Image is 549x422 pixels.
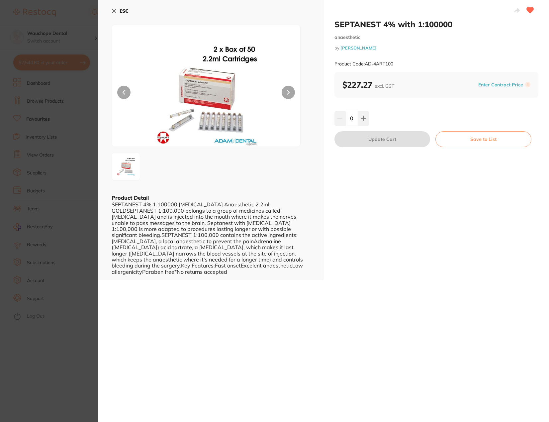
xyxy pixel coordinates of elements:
div: SEPTANEST 4% 1:100000 [MEDICAL_DATA] Anaesthetic 2.2ml GOLDSEPTANEST 1:100,000 belongs to a group... [112,201,311,275]
h2: SEPTANEST 4% with 1:100000 [334,19,539,29]
img: UlQxMDAuanBn [114,155,138,178]
b: $227.27 [342,80,394,90]
b: Product Detail [112,194,149,201]
small: by [334,46,539,51]
small: Product Code: AD-4ART100 [334,61,393,67]
button: Save to List [435,131,531,147]
button: Enter Contract Price [476,82,525,88]
span: excl. GST [375,83,394,89]
a: [PERSON_NAME] [340,45,377,51]
label: i [525,82,530,87]
small: anaesthetic [334,35,539,40]
button: Update Cart [334,131,430,147]
b: ESC [120,8,129,14]
button: ESC [112,5,129,17]
img: UlQxMDAuanBn [149,42,262,147]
